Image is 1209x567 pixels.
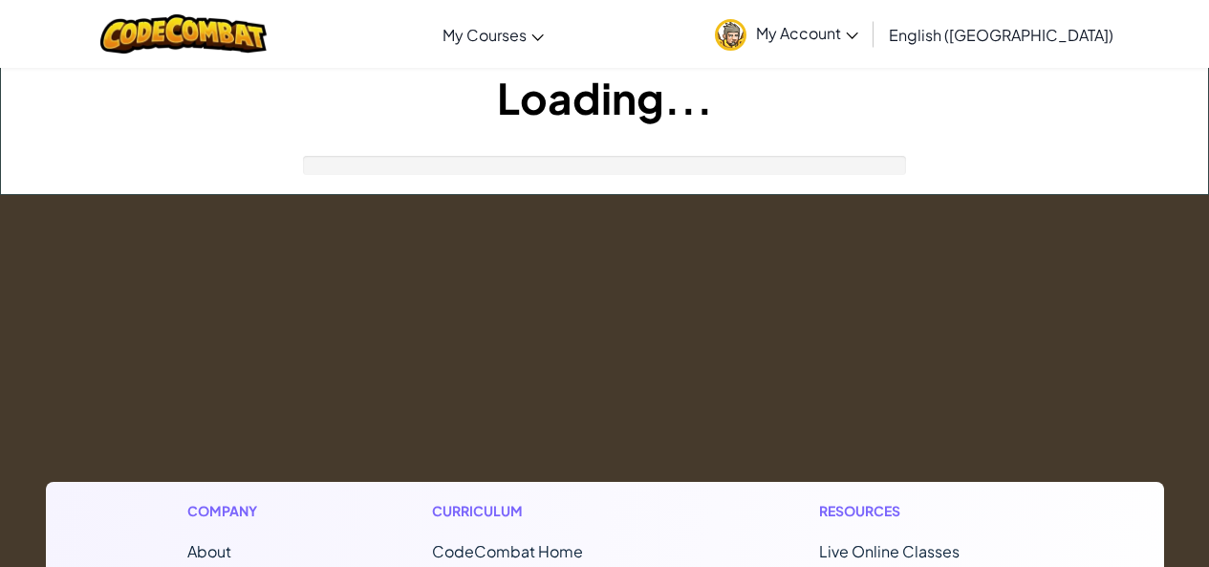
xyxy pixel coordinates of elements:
span: English ([GEOGRAPHIC_DATA]) [889,25,1113,45]
h1: Curriculum [432,501,663,521]
a: Live Online Classes [819,541,960,561]
img: avatar [715,19,746,51]
a: My Courses [433,9,553,60]
span: CodeCombat Home [432,541,583,561]
img: CodeCombat logo [100,14,268,54]
span: My Courses [443,25,527,45]
h1: Loading... [1,68,1208,127]
a: About [187,541,231,561]
span: My Account [756,23,858,43]
a: My Account [705,4,868,64]
h1: Resources [819,501,1023,521]
a: English ([GEOGRAPHIC_DATA]) [879,9,1123,60]
h1: Company [187,501,276,521]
